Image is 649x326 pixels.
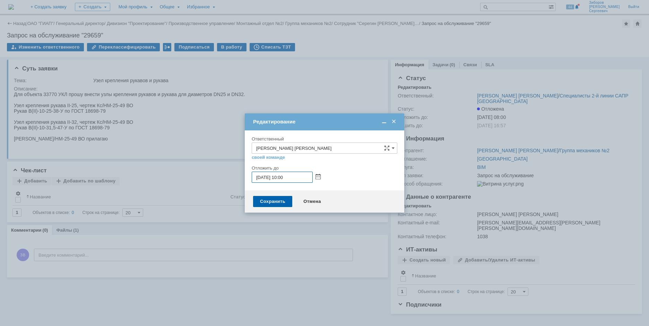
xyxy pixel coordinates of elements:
div: Редактирование [253,119,397,125]
div: Ответственный [252,137,396,141]
a: своей команде [252,155,285,160]
span: Свернуть (Ctrl + M) [381,119,388,125]
div: Отложить до [252,166,396,170]
span: Сложная форма [384,145,390,151]
span: Закрыть [390,119,397,125]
